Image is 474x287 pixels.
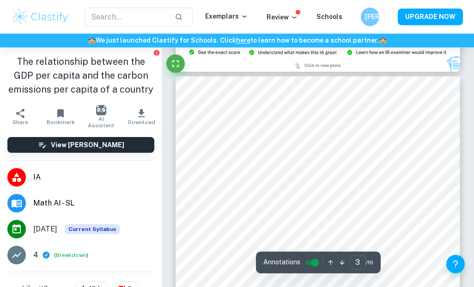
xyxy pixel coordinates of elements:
p: Exemplars [205,11,248,21]
span: Annotations [263,257,300,267]
span: Bookmark [47,119,75,125]
p: 4 [33,250,38,261]
input: Search... [85,7,167,26]
button: Help and Feedback [446,255,465,273]
img: Ad [176,29,460,71]
button: Download [122,104,162,130]
button: Fullscreen [166,54,185,73]
button: UPGRADE NOW [398,8,463,25]
button: Breakdown [56,251,86,259]
h6: View [PERSON_NAME] [51,140,124,150]
img: Clastify logo [11,7,70,26]
span: Current Syllabus [65,224,120,234]
span: ( ) [54,251,88,260]
button: Bookmark [41,104,81,130]
h6: [PERSON_NAME] [365,12,376,22]
button: AI Assistant [81,104,122,130]
span: AI Assistant [86,116,116,129]
h6: We just launched Clastify for Schools. Click to learn how to become a school partner. [2,35,472,45]
button: Report issue [153,49,160,56]
button: View [PERSON_NAME] [7,137,154,153]
span: 🏫 [88,37,96,44]
span: [DATE] [33,224,57,235]
span: / 16 [366,258,373,267]
a: here [236,37,250,44]
span: Download [128,119,155,125]
span: Math AI - SL [33,198,154,209]
p: Review [267,12,298,22]
span: 🏫 [379,37,387,44]
img: AI Assistant [96,105,106,115]
h1: The relationship between the GDP per capita and the carbon emissions per capita of a country [7,55,154,96]
button: [PERSON_NAME] [361,7,379,26]
a: Schools [316,13,342,20]
span: IA [33,172,154,183]
span: Share [12,119,28,125]
div: This exemplar is based on the current syllabus. Feel free to refer to it for inspiration/ideas wh... [65,224,120,234]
